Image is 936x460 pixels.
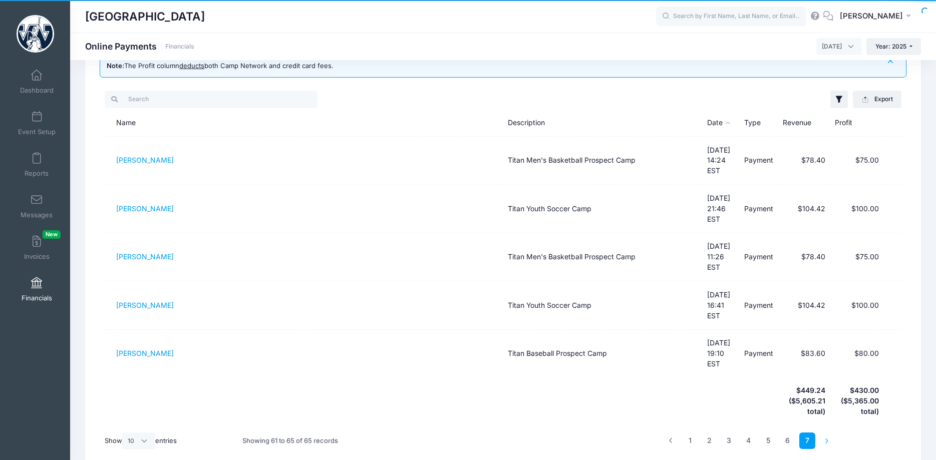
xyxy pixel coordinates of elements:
[107,62,124,70] b: Note:
[830,281,884,329] td: $100.00
[816,38,862,55] span: July 2025
[866,38,921,55] button: Year: 2025
[830,233,884,281] td: $75.00
[702,281,739,329] td: [DATE] 16:41 EST
[702,110,739,137] th: Date: activate to sort column descending
[116,204,174,213] a: [PERSON_NAME]
[116,301,174,309] a: [PERSON_NAME]
[833,5,921,28] button: [PERSON_NAME]
[778,137,830,185] td: $78.40
[830,377,884,425] th: $430.00 ($5,365.00 total)
[43,230,61,239] span: New
[22,294,52,302] span: Financials
[18,128,56,136] span: Event Setup
[778,281,830,329] td: $104.42
[242,429,338,452] div: Showing 61 to 65 of 65 records
[778,110,830,137] th: Revenue: activate to sort column ascending
[21,211,53,219] span: Messages
[503,110,703,137] th: Description: activate to sort column ascending
[13,147,61,182] a: Reports
[105,432,177,449] label: Show entries
[702,330,739,377] td: [DATE] 19:10 EST
[741,432,757,449] a: 4
[503,137,703,185] td: Titan Men's Basketball Prospect Camp
[760,432,777,449] a: 5
[116,252,174,261] a: [PERSON_NAME]
[105,110,503,137] th: Name: activate to sort column ascending
[739,281,778,329] td: Payment
[830,185,884,233] td: $100.00
[778,330,830,377] td: $83.60
[165,43,194,51] a: Financials
[24,252,50,261] span: Invoices
[107,51,334,71] div: This page summarizes online payments and refunds in a given year. The Profit column both Camp Net...
[13,230,61,265] a: InvoicesNew
[682,432,699,449] a: 1
[13,64,61,99] a: Dashboard
[122,432,155,449] select: Showentries
[116,156,174,164] a: [PERSON_NAME]
[778,233,830,281] td: $78.40
[830,137,884,185] td: $75.00
[13,106,61,141] a: Event Setup
[830,330,884,377] td: $80.00
[656,7,806,27] input: Search by First Name, Last Name, or Email...
[822,42,842,51] span: July 2025
[13,272,61,307] a: Financials
[702,233,739,281] td: [DATE] 11:26 EST
[702,432,718,449] a: 2
[13,189,61,224] a: Messages
[739,233,778,281] td: Payment
[85,5,205,28] h1: [GEOGRAPHIC_DATA]
[739,137,778,185] td: Payment
[503,281,703,329] td: Titan Youth Soccer Camp
[853,91,901,108] button: Export
[739,185,778,233] td: Payment
[17,15,54,53] img: Westminster College
[778,377,830,425] th: $449.24 ($5,605.21 total)
[780,432,796,449] a: 6
[799,432,816,449] a: 7
[702,185,739,233] td: [DATE] 21:46 EST
[503,185,703,233] td: Titan Youth Soccer Camp
[702,137,739,185] td: [DATE] 14:24 EST
[116,349,174,357] a: [PERSON_NAME]
[25,169,49,178] span: Reports
[503,330,703,377] td: Titan Baseball Prospect Camp
[875,43,906,50] span: Year: 2025
[503,233,703,281] td: Titan Men's Basketball Prospect Camp
[778,185,830,233] td: $104.42
[179,62,204,70] u: deducts
[721,432,738,449] a: 3
[20,86,54,95] span: Dashboard
[830,110,884,137] th: Profit: activate to sort column ascending
[85,41,194,52] h1: Online Payments
[105,91,318,108] input: Search
[840,11,903,22] span: [PERSON_NAME]
[739,330,778,377] td: Payment
[739,110,778,137] th: Type: activate to sort column ascending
